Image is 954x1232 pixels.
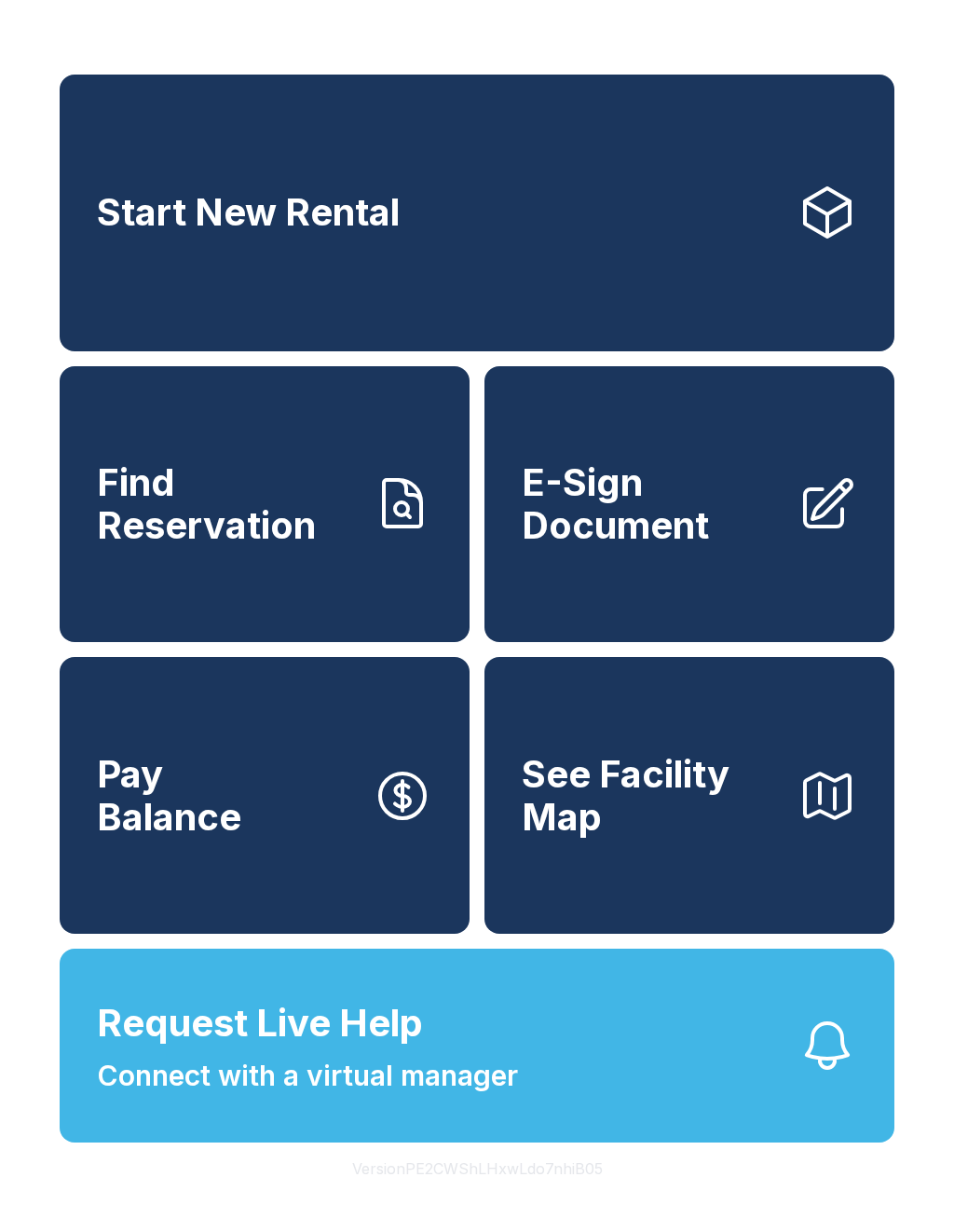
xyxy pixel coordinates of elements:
[97,1055,518,1097] span: Connect with a virtual manager
[484,366,894,643] a: E-Sign Document
[97,753,241,838] span: Pay Balance
[337,1143,618,1195] button: VersionPE2CWShLHxwLdo7nhiB05
[484,657,894,934] button: See Facility Map
[60,657,470,934] a: PayBalance
[60,366,470,643] a: Find Reservation
[60,75,894,351] a: Start New Rental
[60,949,894,1143] button: Request Live HelpConnect with a virtual manager
[522,753,783,838] span: See Facility Map
[97,461,358,546] span: Find Reservation
[522,461,783,546] span: E-Sign Document
[97,995,423,1051] span: Request Live Help
[97,191,400,234] span: Start New Rental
